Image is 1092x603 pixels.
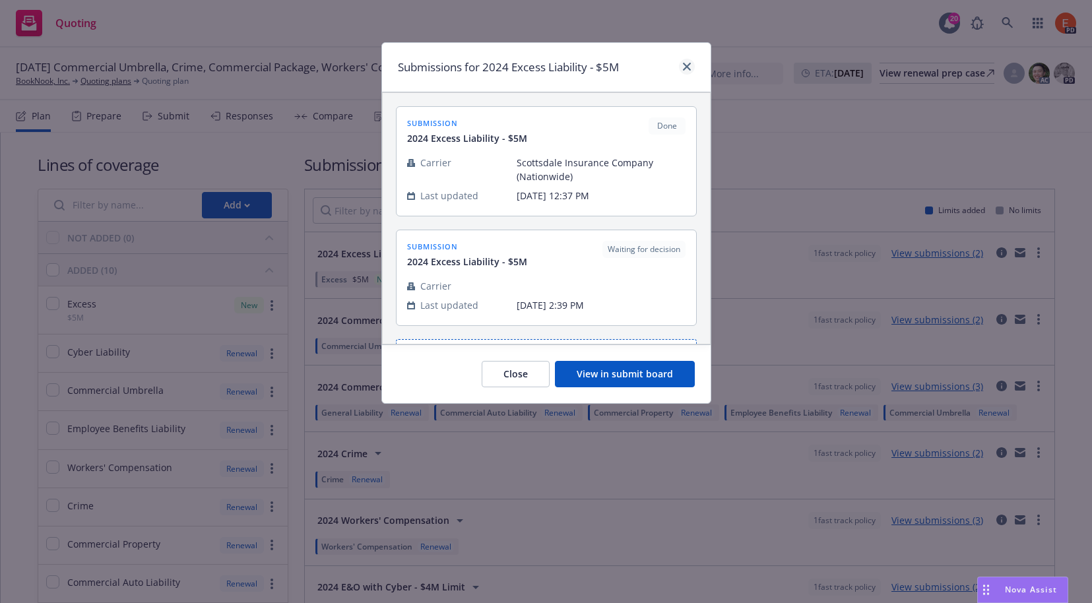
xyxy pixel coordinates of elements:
a: close [679,59,695,75]
button: Close [482,361,550,387]
button: Nova Assist [977,577,1068,603]
button: View in submit board [555,361,695,387]
button: Add market to approach [396,339,697,372]
span: Carrier [420,156,451,170]
span: submission [407,117,527,129]
span: Last updated [420,189,478,203]
span: Carrier [420,279,451,293]
span: submission [407,241,527,252]
span: Waiting for decision [608,243,680,255]
span: Nova Assist [1005,584,1057,595]
span: 2024 Excess Liability - $5M [407,255,527,269]
span: Done [654,120,680,132]
span: Last updated [420,298,478,312]
h1: Submissions for 2024 Excess Liability - $5M [398,59,619,76]
span: 2024 Excess Liability - $5M [407,131,527,145]
span: [DATE] 12:37 PM [517,189,686,203]
div: Drag to move [978,577,994,602]
span: Scottsdale Insurance Company (Nationwide) [517,156,686,183]
span: [DATE] 2:39 PM [517,298,686,312]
